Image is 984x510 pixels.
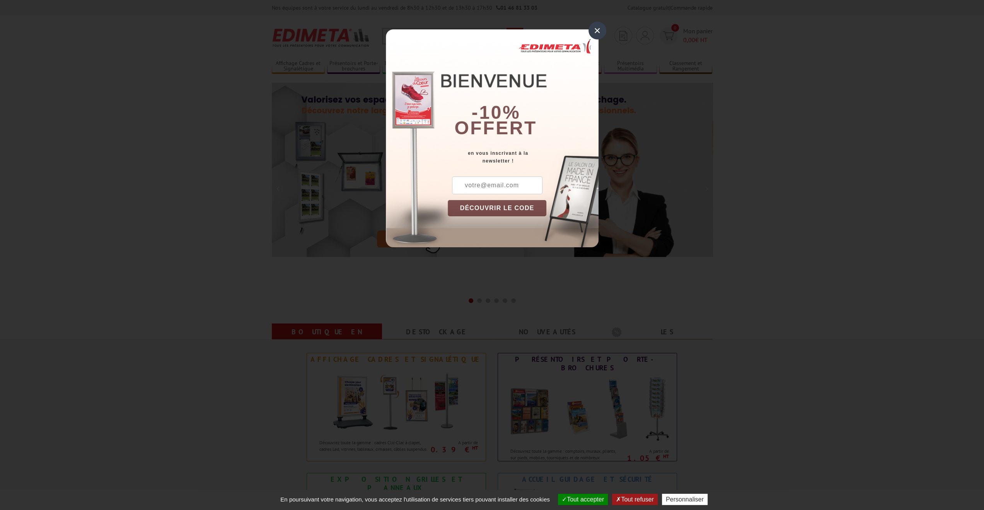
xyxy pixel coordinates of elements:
[452,176,542,194] input: votre@email.com
[454,118,537,138] font: offert
[448,200,547,216] button: DÉCOUVRIR LE CODE
[558,494,608,505] button: Tout accepter
[472,102,520,123] b: -10%
[588,22,606,39] div: ×
[612,494,657,505] button: Tout refuser
[448,149,599,165] div: en vous inscrivant à la newsletter !
[276,496,554,503] span: En poursuivant votre navigation, vous acceptez l'utilisation de services tiers pouvant installer ...
[662,494,708,505] button: Personnaliser (fenêtre modale)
